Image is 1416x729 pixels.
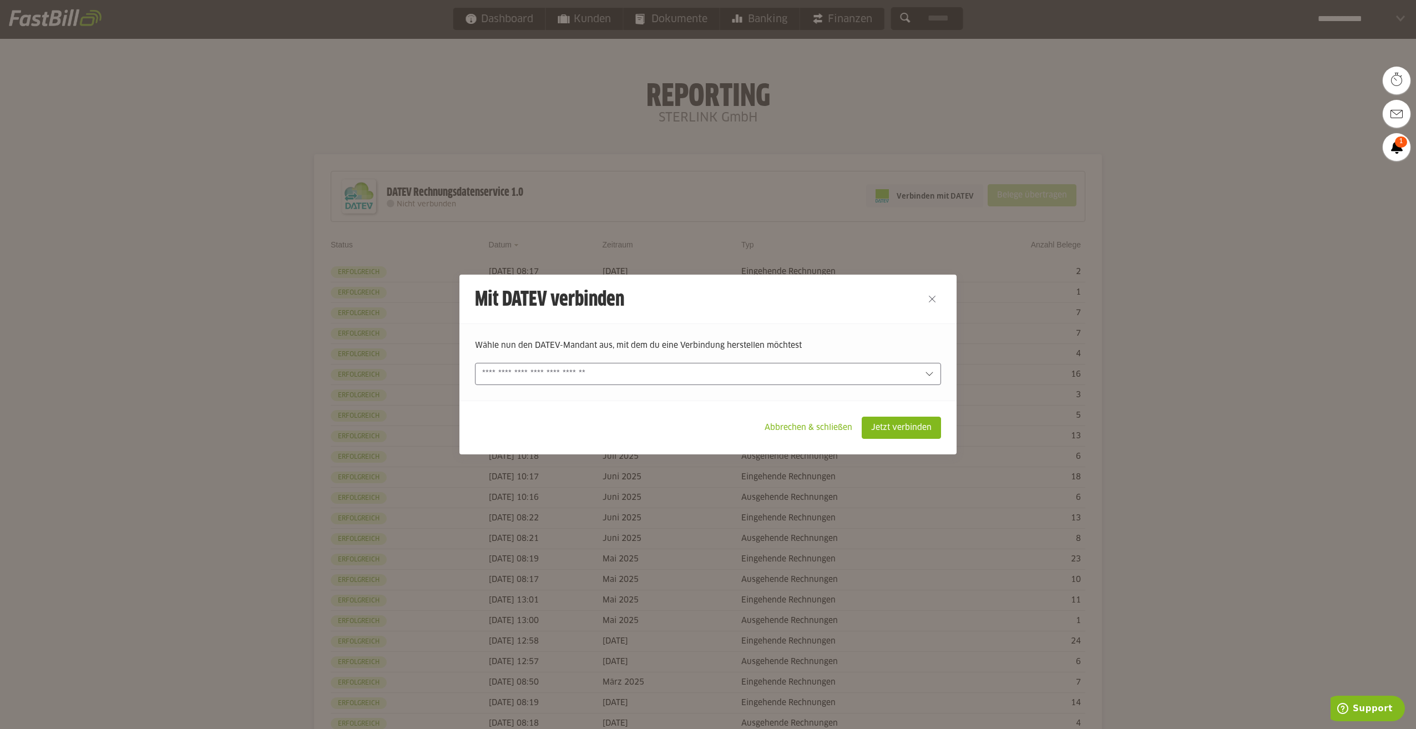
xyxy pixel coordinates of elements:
[475,340,941,352] p: Wähle nun den DATEV-Mandant aus, mit dem du eine Verbindung herstellen möchtest
[1331,696,1405,723] iframe: Öffnet ein Widget, in dem Sie weitere Informationen finden
[755,417,862,439] sl-button: Abbrechen & schließen
[1395,136,1407,148] span: 1
[1383,133,1410,161] a: 1
[862,417,941,439] sl-button: Jetzt verbinden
